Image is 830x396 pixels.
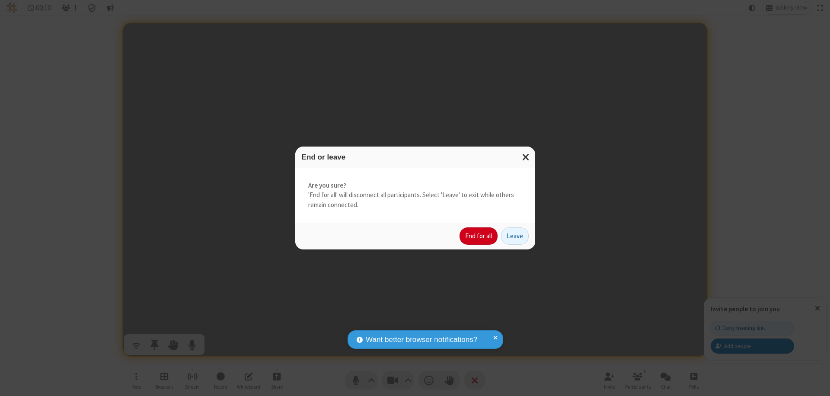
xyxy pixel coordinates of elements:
span: Want better browser notifications? [366,334,477,345]
div: 'End for all' will disconnect all participants. Select 'Leave' to exit while others remain connec... [295,168,535,223]
button: Close modal [517,147,535,168]
strong: Are you sure? [308,181,522,191]
button: End for all [460,227,498,245]
button: Leave [501,227,529,245]
h3: End or leave [302,153,529,161]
